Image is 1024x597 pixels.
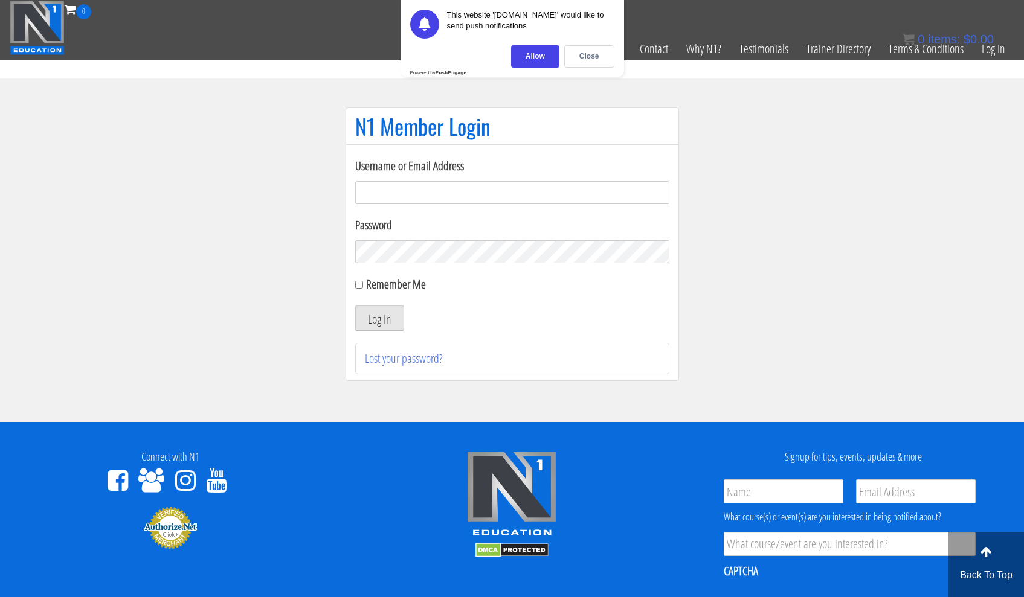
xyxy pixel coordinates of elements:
[475,543,549,557] img: DMCA.com Protection Status
[856,479,976,503] input: Email Address
[631,19,677,78] a: Contact
[355,305,404,331] button: Log In
[918,33,924,46] span: 0
[511,45,559,68] div: Allow
[692,451,1015,463] h4: Signup for tips, events, updates & more
[724,532,976,556] input: What course/event are you interested in?
[355,157,669,175] label: Username or Email Address
[964,33,970,46] span: $
[564,45,614,68] div: Close
[724,479,843,503] input: Name
[410,70,467,75] div: Powered by
[436,70,466,75] strong: PushEngage
[355,114,669,138] h1: N1 Member Login
[730,19,797,78] a: Testimonials
[964,33,994,46] bdi: 0.00
[903,33,915,45] img: icon11.png
[76,4,91,19] span: 0
[355,216,669,234] label: Password
[677,19,730,78] a: Why N1?
[880,19,973,78] a: Terms & Conditions
[797,19,880,78] a: Trainer Directory
[903,33,994,46] a: 0 items: $0.00
[973,19,1014,78] a: Log In
[365,350,443,366] a: Lost your password?
[10,1,65,55] img: n1-education
[366,276,426,292] label: Remember Me
[143,506,198,549] img: Authorize.Net Merchant - Click to Verify
[724,509,976,524] div: What course(s) or event(s) are you interested in being notified about?
[928,33,960,46] span: items:
[466,451,557,540] img: n1-edu-logo
[65,1,91,18] a: 0
[9,451,332,463] h4: Connect with N1
[724,563,758,579] label: CAPTCHA
[447,10,614,39] div: This website '[DOMAIN_NAME]' would like to send push notifications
